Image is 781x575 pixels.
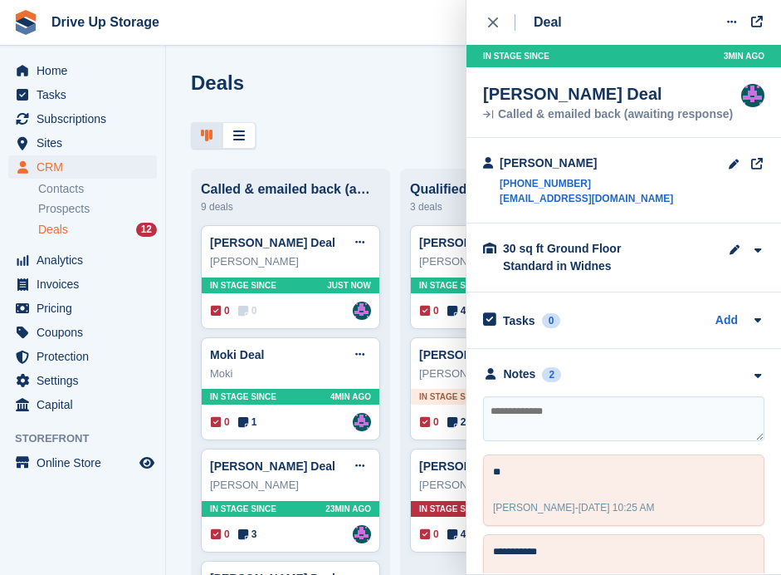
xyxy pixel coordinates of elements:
[8,369,157,392] a: menu
[210,391,276,403] span: In stage since
[136,223,157,237] div: 12
[37,83,136,106] span: Tasks
[37,273,136,296] span: Invoices
[420,527,439,542] span: 0
[38,221,157,238] a: Deals 12
[37,155,136,179] span: CRM
[210,236,335,249] a: [PERSON_NAME] Deal
[8,393,157,416] a: menu
[37,131,136,155] span: Sites
[419,503,486,515] span: In stage since
[210,279,276,292] span: In stage since
[419,366,580,382] div: [PERSON_NAME]
[483,109,733,120] div: Called & emailed back (awaiting response)
[483,84,733,104] div: [PERSON_NAME] Deal
[8,59,157,82] a: menu
[238,303,257,318] span: 0
[210,460,335,473] a: [PERSON_NAME] Deal
[8,321,157,344] a: menu
[420,415,439,430] span: 0
[238,527,257,542] span: 3
[37,107,136,130] span: Subscriptions
[15,430,165,447] span: Storefront
[741,84,764,107] img: Andy
[38,181,157,197] a: Contacts
[353,302,371,320] a: Andy
[201,197,380,217] div: 9 deals
[410,182,589,197] div: Qualified: Spoken/email conversation with them
[493,500,655,515] div: -
[724,50,764,62] span: 3MIN AGO
[353,413,371,431] img: Andy
[542,313,561,328] div: 0
[8,248,157,272] a: menu
[500,155,673,172] div: [PERSON_NAME]
[419,391,486,403] span: In stage since
[37,345,136,368] span: Protection
[420,303,439,318] span: 0
[500,176,673,191] a: [PHONE_NUMBER]
[410,197,589,217] div: 3 deals
[419,460,544,473] a: [PERSON_NAME] Deal
[447,303,466,318] span: 4
[37,59,136,82] span: Home
[419,477,580,494] div: [PERSON_NAME]
[542,367,561,382] div: 2
[500,191,673,206] a: [EMAIL_ADDRESS][DOMAIN_NAME]
[447,415,466,430] span: 2
[330,391,371,403] span: 4MIN AGO
[493,502,575,514] span: [PERSON_NAME]
[211,303,230,318] span: 0
[37,393,136,416] span: Capital
[37,451,136,474] span: Online Store
[38,201,90,217] span: Prospects
[210,366,371,382] div: Moki
[137,453,157,473] a: Preview store
[191,71,244,94] h1: Deals
[210,477,371,494] div: [PERSON_NAME]
[419,236,575,249] a: [PERSON_NAME] Tono Deal
[8,83,157,106] a: menu
[211,527,230,542] span: 0
[327,279,371,292] span: Just now
[504,366,536,383] div: Notes
[325,503,371,515] span: 23MIN AGO
[13,10,38,35] img: stora-icon-8386f47178a22dfd0bd8f6a31ec36ba5ce8667c1dd55bd0f319d3a0aa187defe.svg
[8,273,157,296] a: menu
[8,451,157,474] a: menu
[8,131,157,155] a: menu
[210,503,276,515] span: In stage since
[38,200,157,218] a: Prospects
[503,240,669,275] div: 30 sq ft Ground Floor Standard in Widnes
[8,155,157,179] a: menu
[483,50,549,62] span: In stage since
[37,297,136,320] span: Pricing
[419,279,486,292] span: In stage since
[8,345,157,368] a: menu
[37,321,136,344] span: Coupons
[201,182,380,197] div: Called & emailed back (awaiting response)
[45,8,166,36] a: Drive Up Storage
[238,415,257,430] span: 1
[503,313,535,328] h2: Tasks
[210,253,371,270] div: [PERSON_NAME]
[447,527,466,542] span: 4
[578,502,655,514] span: [DATE] 10:25 AM
[534,12,562,32] div: Deal
[8,107,157,130] a: menu
[37,369,136,392] span: Settings
[419,253,580,270] div: [PERSON_NAME]
[419,348,544,361] a: [PERSON_NAME] Deal
[8,297,157,320] a: menu
[353,525,371,543] img: Andy
[211,415,230,430] span: 0
[715,312,738,331] a: Add
[38,222,68,238] span: Deals
[37,248,136,272] span: Analytics
[210,348,264,361] a: Moki Deal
